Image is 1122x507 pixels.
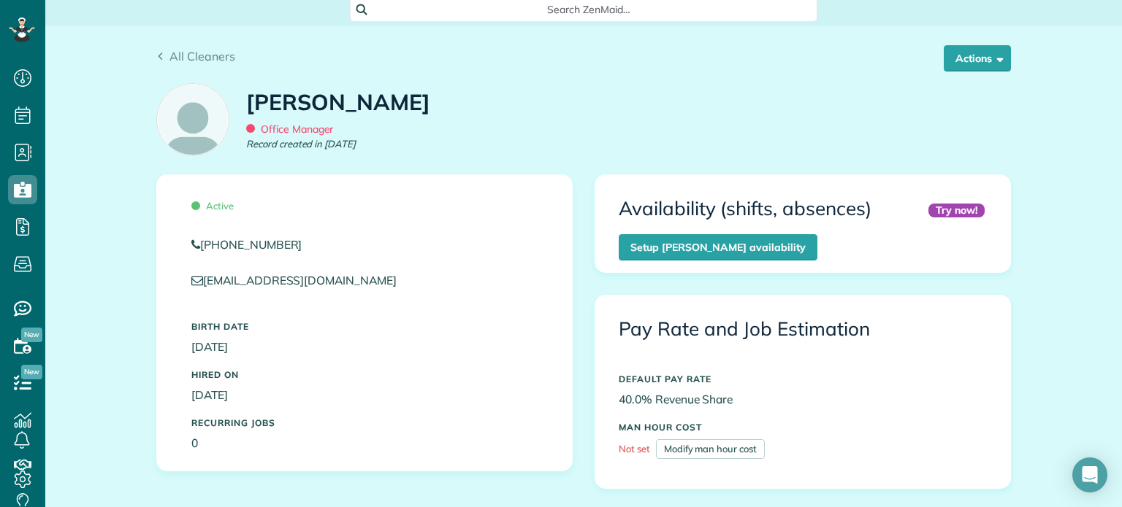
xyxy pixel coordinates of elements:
p: 40.0% Revenue Share [619,391,987,408]
a: [EMAIL_ADDRESS][DOMAIN_NAME] [191,273,411,287]
h1: [PERSON_NAME] [246,90,430,115]
span: Not set [619,443,650,454]
div: Open Intercom Messenger [1072,457,1107,492]
button: Actions [944,45,1011,71]
span: New [21,365,42,379]
h5: Hired On [191,370,538,379]
p: [DATE] [191,387,538,403]
img: employee_icon-c2f8239691d896a72cdd9dc41cfb7b06f9d69bdd837a2ad469be8ff06ab05b5f.png [157,84,229,155]
h5: Birth Date [191,322,538,331]
span: Active [191,200,234,212]
a: Modify man hour cost [656,439,765,459]
em: Record created in [DATE] [246,137,356,151]
h3: Availability (shifts, absences) [619,198,871,220]
h5: MAN HOUR COST [619,422,987,432]
h5: DEFAULT PAY RATE [619,374,987,384]
p: 0 [191,435,538,452]
a: [PHONE_NUMBER] [191,236,538,253]
p: [DATE] [191,338,538,355]
a: Setup [PERSON_NAME] availability [619,234,817,260]
h3: Pay Rate and Job Estimation [619,319,987,340]
span: New [21,328,42,342]
span: All Cleaners [169,49,235,63]
span: Office Manager [246,123,333,136]
h5: Recurring Jobs [191,418,538,427]
div: Try now! [928,204,985,217]
a: All Cleaners [156,47,235,65]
